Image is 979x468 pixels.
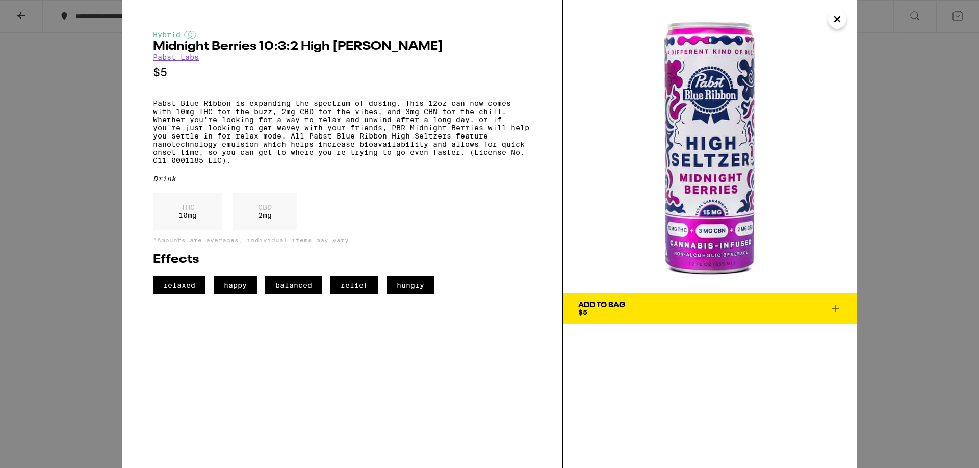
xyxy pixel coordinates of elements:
[233,193,297,230] div: 2 mg
[153,175,531,183] div: Drink
[153,276,205,294] span: relaxed
[258,203,272,211] p: CBD
[214,276,257,294] span: happy
[330,276,378,294] span: relief
[387,276,434,294] span: hungry
[153,193,222,230] div: 10 mg
[153,53,199,61] a: Pabst Labs
[153,254,531,266] h2: Effects
[184,31,196,39] img: hybridColor.svg
[153,66,531,79] p: $5
[828,10,846,29] button: Close
[578,308,587,316] span: $5
[153,31,531,39] div: Hybrid
[6,7,73,15] span: Hi. Need any help?
[153,237,531,243] p: *Amounts are averages, individual items may vary.
[153,99,531,164] p: Pabst Blue Ribbon is expanding the spectrum of dosing. This 12oz can now comes with 10mg THC for ...
[563,293,857,324] button: Add To Bag$5
[153,41,531,53] h2: Midnight Berries 10:3:2 High [PERSON_NAME]
[265,276,322,294] span: balanced
[178,203,197,211] p: THC
[578,301,625,309] div: Add To Bag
